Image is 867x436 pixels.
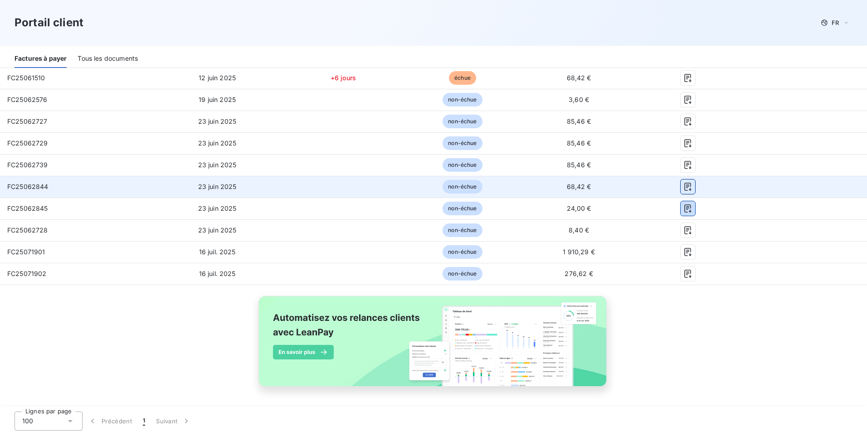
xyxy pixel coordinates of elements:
[563,248,595,256] span: 1 910,29 €
[443,158,482,172] span: non-échue
[565,270,593,277] span: 276,62 €
[199,270,236,277] span: 16 juil. 2025
[443,180,482,194] span: non-échue
[151,412,196,431] button: Suivant
[15,15,83,31] h3: Portail client
[198,183,237,190] span: 23 juin 2025
[198,161,237,169] span: 23 juin 2025
[567,139,591,147] span: 85,46 €
[567,161,591,169] span: 85,46 €
[569,96,589,103] span: 3,60 €
[137,412,151,431] button: 1
[7,139,48,147] span: FC25062729
[443,93,482,107] span: non-échue
[331,74,356,82] span: +6 jours
[78,49,138,68] div: Tous les documents
[22,417,33,426] span: 100
[143,417,145,426] span: 1
[199,74,236,82] span: 12 juin 2025
[832,19,839,26] span: FR
[198,204,237,212] span: 23 juin 2025
[567,183,591,190] span: 68,42 €
[83,412,137,431] button: Précédent
[443,136,482,150] span: non-échue
[443,115,482,128] span: non-échue
[199,96,236,103] span: 19 juin 2025
[250,291,617,402] img: banner
[443,223,482,237] span: non-échue
[198,117,237,125] span: 23 juin 2025
[199,248,236,256] span: 16 juil. 2025
[449,71,476,85] span: échue
[15,49,67,68] div: Factures à payer
[7,226,48,234] span: FC25062728
[443,245,482,259] span: non-échue
[567,204,591,212] span: 24,00 €
[7,248,45,256] span: FC25071901
[198,226,237,234] span: 23 juin 2025
[443,202,482,215] span: non-échue
[7,117,48,125] span: FC25062727
[7,270,47,277] span: FC25071902
[567,74,591,82] span: 68,42 €
[7,161,48,169] span: FC25062739
[198,139,237,147] span: 23 juin 2025
[7,183,49,190] span: FC25062844
[7,204,48,212] span: FC25062845
[569,226,589,234] span: 8,40 €
[7,96,48,103] span: FC25062576
[443,267,482,281] span: non-échue
[7,74,45,82] span: FC25061510
[567,117,591,125] span: 85,46 €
